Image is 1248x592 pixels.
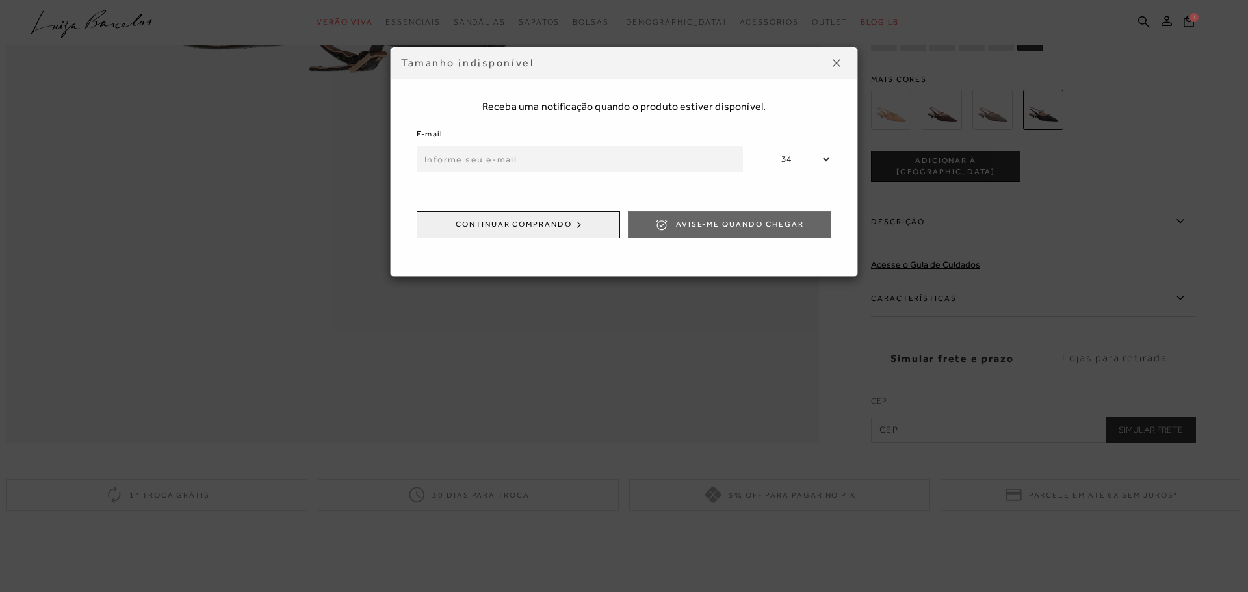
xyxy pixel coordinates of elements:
[417,146,743,172] input: Informe seu e-mail
[417,128,443,140] label: E-mail
[417,99,831,114] span: Receba uma notificação quando o produto estiver disponível.
[833,59,840,67] img: icon-close.png
[401,56,826,70] div: Tamanho indisponível
[676,219,804,230] span: Avise-me quando chegar
[628,211,831,238] button: Avise-me quando chegar
[417,211,620,238] button: Continuar comprando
